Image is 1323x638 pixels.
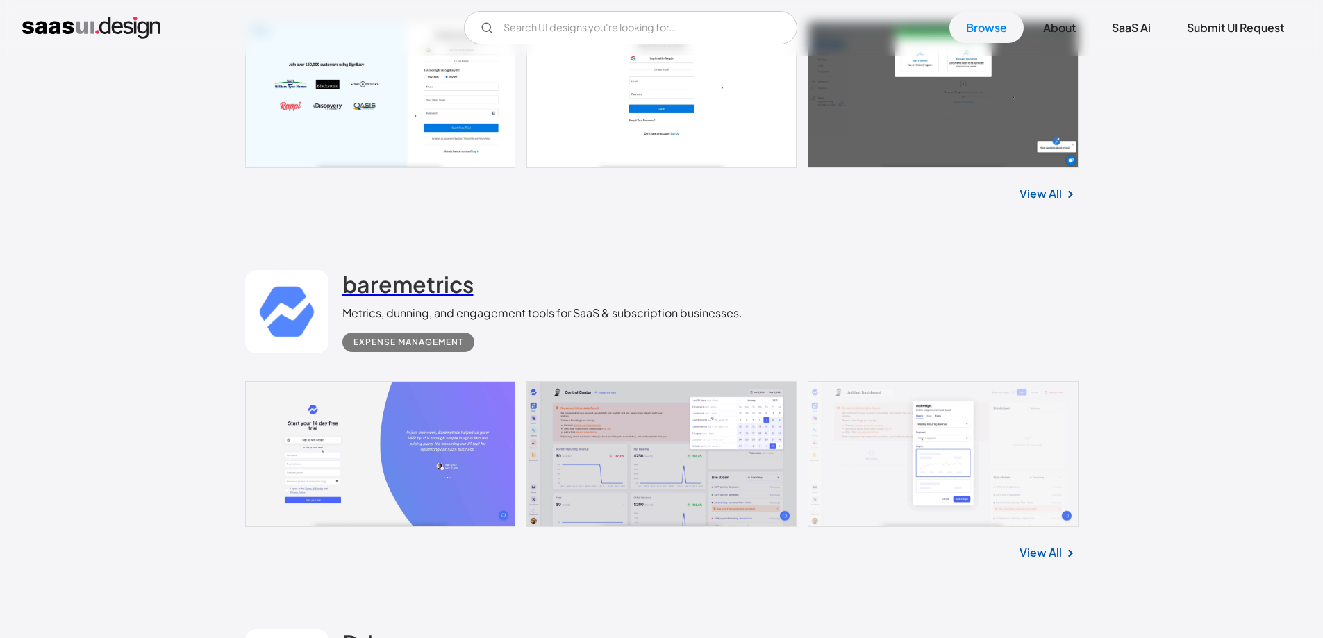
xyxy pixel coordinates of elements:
[1020,544,1062,561] a: View All
[342,305,742,321] div: Metrics, dunning, and engagement tools for SaaS & subscription businesses.
[1020,185,1062,202] a: View All
[22,17,160,39] a: home
[1026,12,1092,43] a: About
[342,270,474,298] h2: baremetrics
[342,270,474,305] a: baremetrics
[353,334,463,351] div: Expense Management
[949,12,1024,43] a: Browse
[1170,12,1301,43] a: Submit UI Request
[1095,12,1167,43] a: SaaS Ai
[464,11,797,44] form: Email Form
[464,11,797,44] input: Search UI designs you're looking for...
